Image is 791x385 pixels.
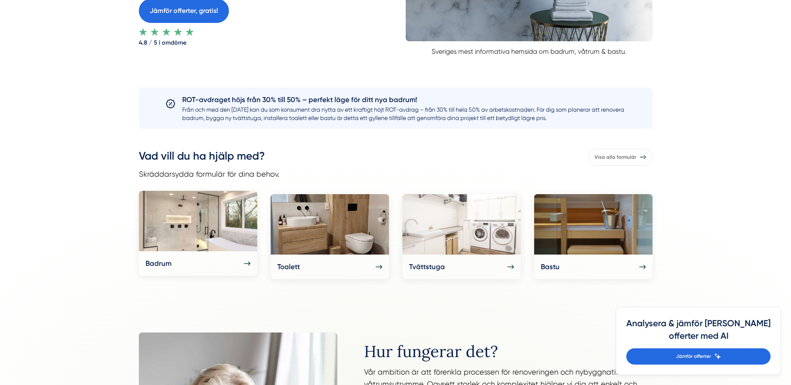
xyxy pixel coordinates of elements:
img: Bastu [534,194,653,255]
img: Tvättstuga [402,194,521,255]
img: Toalett [271,194,389,255]
strong: 4.8 / 5 i omdöme [139,36,352,47]
a: Bastu Bastu [534,194,653,279]
h2: Hur fungerar det? [364,342,653,366]
p: Skräddarsydda formulär för dina behov. [139,168,279,180]
a: Visa alla formulär [588,149,653,166]
h5: Badrum [146,258,171,269]
span: Jämför offerter [676,352,711,360]
a: Tvättstuga Tvättstuga [402,194,521,279]
a: Toalett Toalett [271,194,389,279]
h3: Vad vill du ha hjälp med? [139,149,279,168]
a: Jämför offerter [626,348,771,365]
h4: Analysera & jämför [PERSON_NAME] offerter med AI [626,317,771,348]
h5: ROT-avdraget höjs från 30% till 50% – perfekt läge för ditt nya badrum! [182,94,626,105]
p: Sveriges mest informativa hemsida om badrum, våtrum & bastu. [406,41,653,57]
h5: Tvättstuga [409,261,445,272]
p: Från och med den [DATE] kan du som konsument dra nytta av ett kraftigt höjt ROT-avdrag – från 30%... [182,105,626,122]
img: Badrum [139,191,257,251]
h5: Toalett [277,261,300,272]
a: Badrum Badrum [139,191,257,276]
h5: Bastu [541,261,560,272]
span: Visa alla formulär [595,153,636,161]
